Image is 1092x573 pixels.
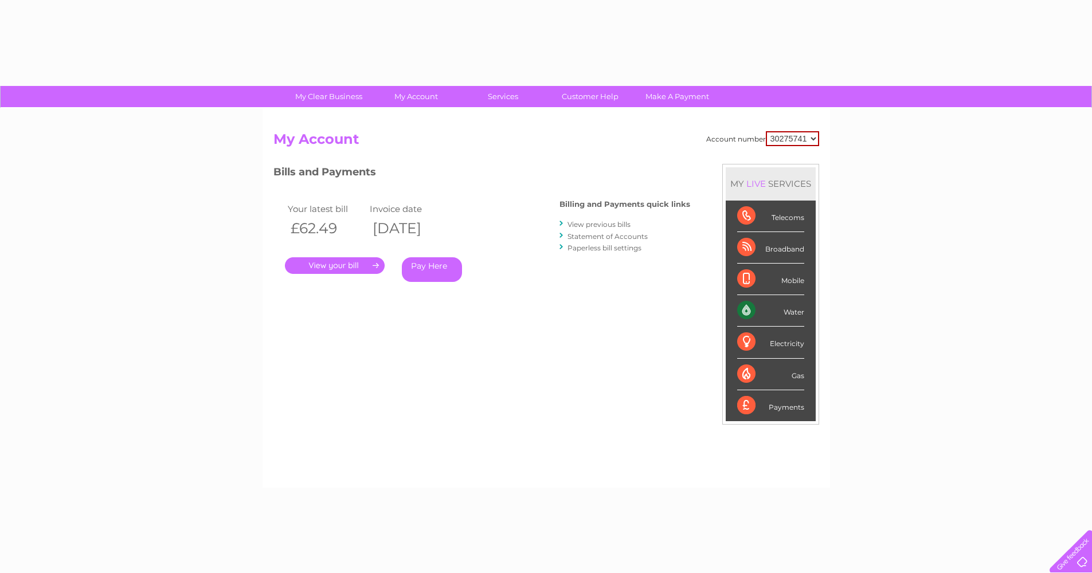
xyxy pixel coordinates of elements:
[402,257,462,282] a: Pay Here
[543,86,637,107] a: Customer Help
[737,232,804,264] div: Broadband
[737,295,804,327] div: Water
[281,86,376,107] a: My Clear Business
[706,131,819,146] div: Account number
[567,244,641,252] a: Paperless bill settings
[456,86,550,107] a: Services
[737,264,804,295] div: Mobile
[559,200,690,209] h4: Billing and Payments quick links
[567,220,631,229] a: View previous bills
[630,86,725,107] a: Make A Payment
[726,167,816,200] div: MY SERVICES
[285,217,367,240] th: £62.49
[273,131,819,153] h2: My Account
[367,217,449,240] th: [DATE]
[285,257,385,274] a: .
[737,390,804,421] div: Payments
[273,164,690,184] h3: Bills and Payments
[367,201,449,217] td: Invoice date
[737,201,804,232] div: Telecoms
[369,86,463,107] a: My Account
[744,178,768,189] div: LIVE
[285,201,367,217] td: Your latest bill
[567,232,648,241] a: Statement of Accounts
[737,327,804,358] div: Electricity
[737,359,804,390] div: Gas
